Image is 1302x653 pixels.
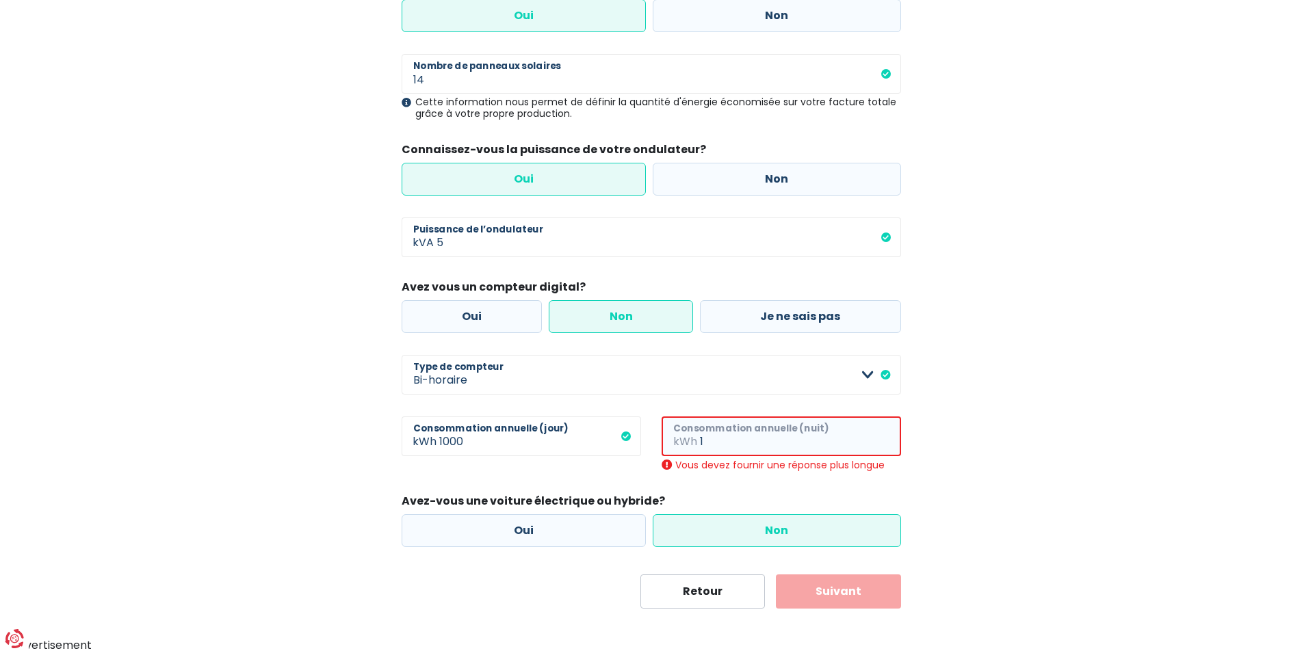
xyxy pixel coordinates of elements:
[776,574,901,609] button: Suivant
[640,574,766,609] button: Retour
[402,300,543,333] label: Oui
[402,163,647,196] label: Oui
[402,96,901,120] div: Cette information nous permet de définir la quantité d'énergie économisée sur votre facture total...
[402,493,901,514] legend: Avez-vous une voiture électrique ou hybride?
[700,300,901,333] label: Je ne sais pas
[549,300,693,333] label: Non
[402,514,647,547] label: Oui
[402,279,901,300] legend: Avez vous un compteur digital?
[402,416,439,456] span: kWh
[402,217,437,257] span: kVA
[653,514,901,547] label: Non
[662,416,700,456] span: kWh
[662,459,901,471] div: Vous devez fournir une réponse plus longue
[402,142,901,163] legend: Connaissez-vous la puissance de votre ondulateur?
[653,163,901,196] label: Non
